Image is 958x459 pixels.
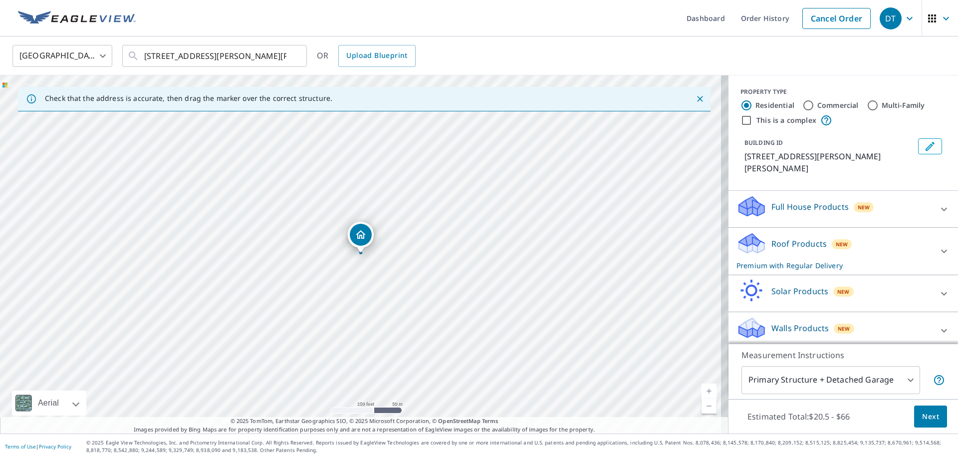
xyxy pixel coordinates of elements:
div: Aerial [35,391,62,416]
p: Measurement Instructions [741,349,945,361]
a: Terms [482,417,498,425]
div: Walls ProductsNew [736,316,950,345]
p: Solar Products [771,285,828,297]
p: Roof Products [771,238,827,250]
div: Dropped pin, building 1, Residential property, 52 Mccollum Dr Clark, NJ 07066 [348,222,374,253]
label: Residential [755,100,794,110]
label: This is a complex [756,115,816,125]
div: Primary Structure + Detached Garage [741,366,920,394]
a: OpenStreetMap [438,417,480,425]
p: Walls Products [771,322,829,334]
a: Current Level 17, Zoom In [702,384,717,399]
p: © 2025 Eagle View Technologies, Inc. and Pictometry International Corp. All Rights Reserved. Repo... [86,439,953,454]
div: Full House ProductsNew [736,195,950,223]
span: © 2025 TomTom, Earthstar Geographics SIO, © 2025 Microsoft Corporation, © [231,417,498,426]
a: Privacy Policy [39,443,71,450]
div: [GEOGRAPHIC_DATA] [12,42,112,70]
div: DT [880,7,902,29]
button: Close [694,92,707,105]
span: New [858,203,870,211]
p: Premium with Regular Delivery [736,260,932,271]
button: Edit building 1 [918,138,942,154]
p: Estimated Total: $20.5 - $66 [739,406,858,428]
div: OR [317,45,416,67]
p: | [5,444,71,450]
span: Your report will include the primary structure and a detached garage if one exists. [933,374,945,386]
p: [STREET_ADDRESS][PERSON_NAME][PERSON_NAME] [744,150,914,174]
a: Current Level 17, Zoom Out [702,399,717,414]
a: Terms of Use [5,443,36,450]
button: Next [914,406,947,428]
label: Commercial [817,100,859,110]
img: EV Logo [18,11,136,26]
a: Cancel Order [802,8,871,29]
span: New [838,325,850,333]
p: Check that the address is accurate, then drag the marker over the correct structure. [45,94,332,103]
span: New [836,240,848,248]
div: Aerial [12,391,86,416]
span: Upload Blueprint [346,49,407,62]
div: Solar ProductsNew [736,279,950,308]
input: Search by address or latitude-longitude [144,42,286,70]
a: Upload Blueprint [338,45,415,67]
p: BUILDING ID [744,138,783,147]
label: Multi-Family [882,100,925,110]
p: Full House Products [771,201,849,213]
span: New [837,288,850,296]
div: Roof ProductsNewPremium with Regular Delivery [736,232,950,271]
span: Next [922,411,939,423]
div: PROPERTY TYPE [740,87,946,96]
